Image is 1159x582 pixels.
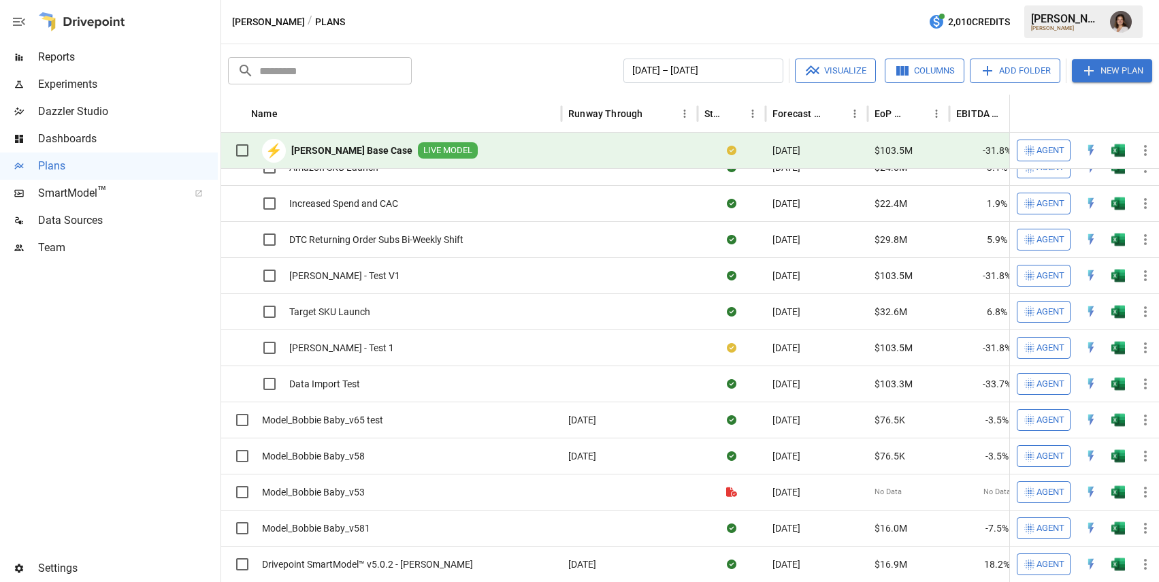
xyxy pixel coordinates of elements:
img: quick-edit-flash.b8aec18c.svg [1084,269,1098,282]
span: Model_Bobbie Baby_v581 [262,521,370,535]
div: [DATE] [766,221,868,257]
div: [DATE] [766,510,868,546]
span: $103.5M [875,269,913,282]
div: Open in Excel [1111,197,1125,210]
span: -31.8% [983,341,1011,355]
div: [DATE] [766,257,868,293]
div: / [308,14,312,31]
div: Open in Excel [1111,485,1125,499]
div: Open in Quick Edit [1084,449,1098,463]
div: Open in Excel [1111,305,1125,319]
span: DTC Returning Order Subs Bi-Weekly Shift [289,233,463,246]
span: $103.5M [875,144,913,157]
button: Agent [1017,409,1071,431]
span: 5.9% [987,233,1007,246]
div: Status [704,108,723,119]
button: Agent [1017,229,1071,250]
div: [PERSON_NAME] [1031,25,1102,31]
button: Agent [1017,301,1071,323]
div: Open in Quick Edit [1084,413,1098,427]
div: Open in Excel [1111,377,1125,391]
button: Agent [1017,445,1071,467]
span: [PERSON_NAME] - Test 1 [289,341,394,355]
div: [DATE] [766,474,868,510]
div: Your plan has changes in Excel that are not reflected in the Drivepoint Data Warehouse, select "S... [727,341,736,355]
span: Agent [1036,376,1064,392]
span: Agent [1036,340,1064,356]
span: -3.5% [985,449,1009,463]
span: -31.8% [983,269,1011,282]
button: Agent [1017,140,1071,161]
div: Your plan has changes in Excel that are not reflected in the Drivepoint Data Warehouse, select "S... [727,144,736,157]
span: Agent [1036,196,1064,212]
img: g5qfjXmAAAAABJRU5ErkJggg== [1111,449,1125,463]
button: Sort [826,104,845,123]
span: $16.9M [875,557,907,571]
div: Open in Excel [1111,341,1125,355]
button: Agent [1017,517,1071,539]
div: Open in Quick Edit [1084,197,1098,210]
button: Agent [1017,373,1071,395]
img: g5qfjXmAAAAABJRU5ErkJggg== [1111,413,1125,427]
img: g5qfjXmAAAAABJRU5ErkJggg== [1111,557,1125,571]
button: [DATE] – [DATE] [623,59,783,83]
button: Agent [1017,337,1071,359]
span: Model_Bobbie Baby_v58 [262,449,365,463]
div: EBITDA Margin [956,108,1002,119]
button: Add Folder [970,59,1060,83]
img: g5qfjXmAAAAABJRU5ErkJggg== [1111,485,1125,499]
div: Open in Quick Edit [1084,144,1098,157]
div: [DATE] [766,185,868,221]
div: [DATE] [766,546,868,582]
div: Sync complete [727,305,736,319]
span: Drivepoint SmartModel™ v5.0.2 - [PERSON_NAME] [262,557,473,571]
span: $32.6M [875,305,907,319]
div: Name [251,108,278,119]
span: Agent [1036,268,1064,284]
span: -3.5% [985,413,1009,427]
span: Agent [1036,521,1064,536]
span: $22.4M [875,197,907,210]
img: quick-edit-flash.b8aec18c.svg [1084,305,1098,319]
button: New Plan [1072,59,1152,82]
span: Target SKU Launch [289,305,370,319]
span: [DATE] [568,449,596,463]
span: -31.8% [983,144,1011,157]
button: Franziska Ibscher [1102,3,1140,41]
button: Forecast start column menu [845,104,864,123]
span: 18.2% [984,557,1010,571]
img: g5qfjXmAAAAABJRU5ErkJggg== [1111,521,1125,535]
span: $76.5K [875,449,905,463]
button: Agent [1017,193,1071,214]
img: quick-edit-flash.b8aec18c.svg [1084,197,1098,210]
img: g5qfjXmAAAAABJRU5ErkJggg== [1111,197,1125,210]
div: [DATE] [766,293,868,329]
div: Open in Excel [1111,521,1125,535]
span: Dashboards [38,131,218,147]
img: g5qfjXmAAAAABJRU5ErkJggg== [1111,233,1125,246]
div: File is not a valid Drivepoint model [726,485,737,499]
div: Open in Excel [1111,144,1125,157]
button: Sort [908,104,927,123]
span: SmartModel [38,185,180,201]
button: Columns [885,59,964,83]
span: Settings [38,560,218,577]
span: Dazzler Studio [38,103,218,120]
div: Open in Quick Edit [1084,269,1098,282]
button: EoP Cash column menu [927,104,946,123]
span: 2,010 Credits [948,14,1010,31]
div: Open in Excel [1111,557,1125,571]
img: quick-edit-flash.b8aec18c.svg [1084,449,1098,463]
div: Sync complete [727,233,736,246]
img: quick-edit-flash.b8aec18c.svg [1084,341,1098,355]
div: EoP Cash [875,108,907,119]
span: [PERSON_NAME] - Test V1 [289,269,400,282]
span: Agent [1036,485,1064,500]
img: quick-edit-flash.b8aec18c.svg [1084,413,1098,427]
button: 2,010Credits [923,10,1015,35]
img: quick-edit-flash.b8aec18c.svg [1084,233,1098,246]
div: Open in Quick Edit [1084,377,1098,391]
span: $103.5M [875,341,913,355]
button: Status column menu [743,104,762,123]
button: Agent [1017,265,1071,287]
